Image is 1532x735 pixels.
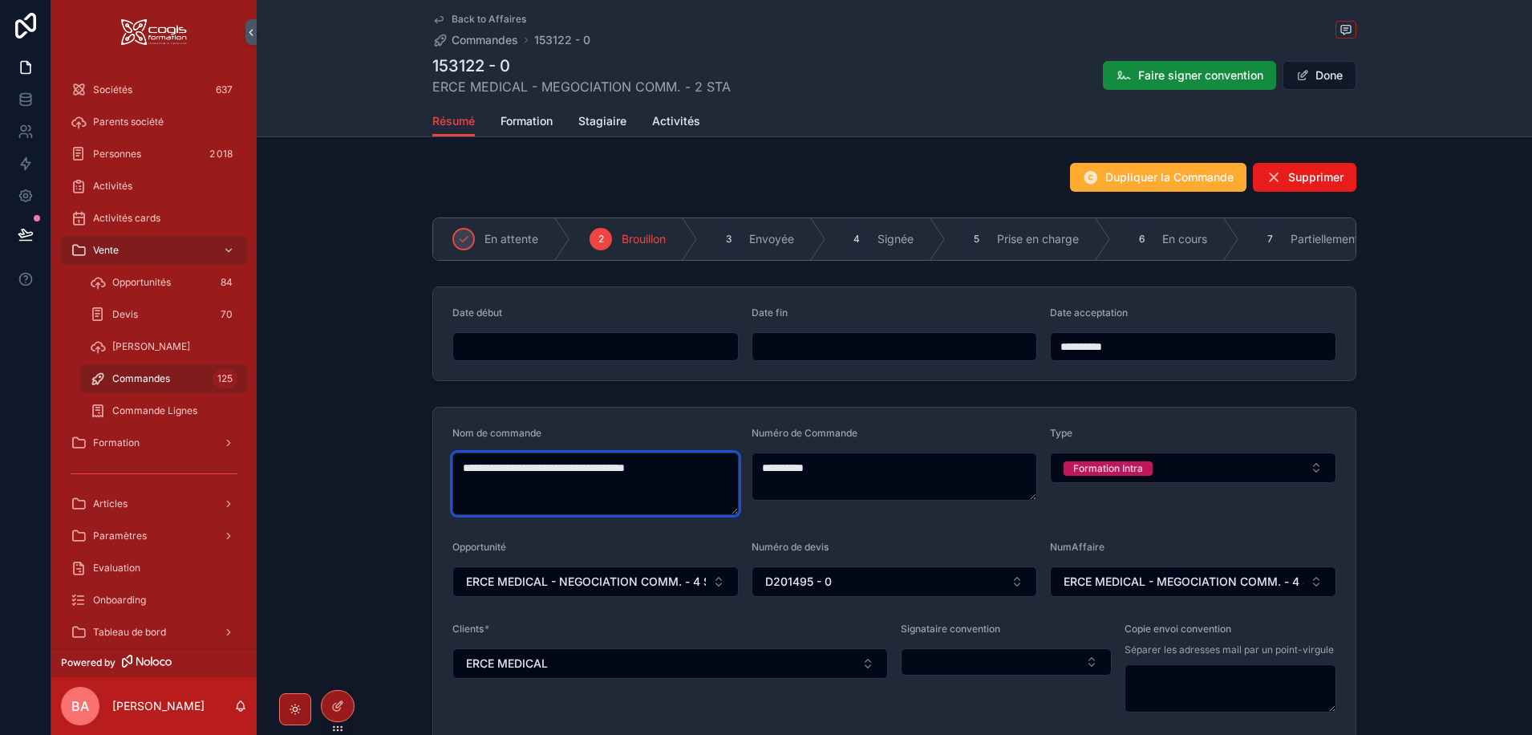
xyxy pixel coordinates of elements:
[93,244,119,257] span: Vente
[1050,427,1072,439] span: Type
[112,698,205,714] p: [PERSON_NAME]
[432,13,526,26] a: Back to Affaires
[71,696,89,716] span: BA
[432,107,475,137] a: Résumé
[765,574,832,590] span: D201495 - 0
[432,32,518,48] a: Commandes
[466,574,706,590] span: ERCE MEDICAL - NEGOCIATION COMM. - 4 STA
[1073,461,1143,476] div: Formation Intra
[622,231,666,247] span: Brouillon
[752,541,829,553] span: Numéro de devis
[432,55,731,77] h1: 153122 - 0
[93,497,128,510] span: Articles
[205,144,237,164] div: 2 018
[452,427,541,439] span: Nom de commande
[1105,169,1234,185] span: Dupliquer la Commande
[901,648,1113,676] button: Select Button
[61,586,247,615] a: Onboarding
[1103,61,1276,90] button: Faire signer convention
[93,626,166,639] span: Tableau de bord
[1162,231,1207,247] span: En cours
[51,648,257,677] a: Powered by
[877,231,914,247] span: Signée
[452,307,502,319] span: Date début
[61,140,247,169] a: Personnes2 018
[112,340,190,353] span: [PERSON_NAME]
[213,369,237,388] div: 125
[578,107,626,139] a: Stagiaire
[112,404,197,417] span: Commande Lignes
[61,75,247,104] a: Sociétés637
[432,113,475,129] span: Résumé
[452,566,739,597] button: Select Button
[501,107,553,139] a: Formation
[1139,233,1145,246] span: 6
[1288,169,1344,185] span: Supprimer
[1125,623,1231,635] span: Copie envoi convention
[452,13,526,26] span: Back to Affaires
[1253,163,1356,192] button: Supprimer
[452,32,518,48] span: Commandes
[752,566,1038,597] button: Select Button
[93,180,132,193] span: Activités
[1291,231,1406,247] span: Partiellement facturée
[1070,163,1246,192] button: Dupliquer la Commande
[1138,67,1263,83] span: Faire signer convention
[93,148,141,160] span: Personnes
[901,623,1000,635] span: Signataire convention
[652,107,700,139] a: Activités
[61,108,247,136] a: Parents société
[112,276,171,289] span: Opportunités
[1064,574,1303,590] span: ERCE MEDICAL - MEGOCIATION COMM. - 4 STA
[578,113,626,129] span: Stagiaire
[1050,566,1336,597] button: Select Button
[61,172,247,201] a: Activités
[61,522,247,550] a: Paramètres
[80,364,247,393] a: Commandes125
[93,116,164,128] span: Parents société
[726,233,732,246] span: 3
[974,233,979,246] span: 5
[80,332,247,361] a: [PERSON_NAME]
[652,113,700,129] span: Activités
[452,623,484,635] span: Clients
[752,307,788,319] span: Date fin
[93,437,140,449] span: Formation
[80,300,247,329] a: Devis70
[853,233,860,246] span: 4
[51,64,257,648] div: scrollable content
[93,594,146,607] span: Onboarding
[216,273,237,292] div: 84
[1050,453,1336,483] button: Select Button
[61,656,116,669] span: Powered by
[1050,541,1104,553] span: NumAffaire
[80,396,247,425] a: Commande Lignes
[1267,233,1273,246] span: 7
[93,83,132,96] span: Sociétés
[112,372,170,385] span: Commandes
[484,231,538,247] span: En attente
[211,80,237,99] div: 637
[61,618,247,647] a: Tableau de bord
[749,231,794,247] span: Envoyée
[61,204,247,233] a: Activités cards
[216,305,237,324] div: 70
[112,308,138,321] span: Devis
[93,562,140,575] span: Evaluation
[534,32,590,48] a: 153122 - 0
[452,541,506,553] span: Opportunité
[997,231,1079,247] span: Prise en charge
[598,233,604,246] span: 2
[93,212,160,225] span: Activités cards
[93,530,147,542] span: Paramètres
[752,427,857,439] span: Numéro de Commande
[61,554,247,583] a: Evaluation
[432,77,731,96] span: ERCE MEDICAL - MEGOCIATION COMM. - 2 STA
[80,268,247,297] a: Opportunités84
[452,648,888,679] button: Select Button
[1283,61,1356,90] button: Done
[466,656,548,672] span: ERCE MEDICAL
[61,428,247,457] a: Formation
[1125,644,1334,656] span: Séparer les adresses mail par un point-virgule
